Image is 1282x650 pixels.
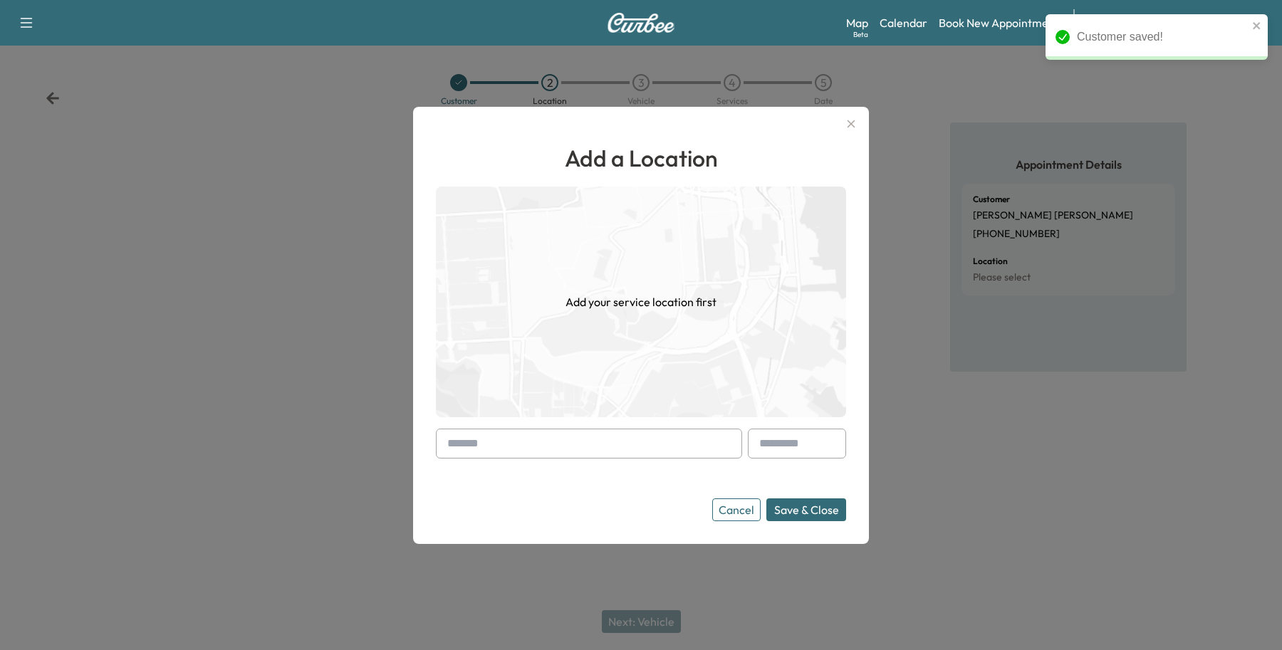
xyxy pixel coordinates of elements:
[939,14,1059,31] a: Book New Appointment
[566,293,716,310] h1: Add your service location first
[1252,20,1262,31] button: close
[853,29,868,40] div: Beta
[436,187,846,417] img: empty-map-CL6vilOE.png
[766,498,846,521] button: Save & Close
[846,14,868,31] a: MapBeta
[1077,28,1248,46] div: Customer saved!
[607,13,675,33] img: Curbee Logo
[880,14,927,31] a: Calendar
[436,141,846,175] h1: Add a Location
[712,498,761,521] button: Cancel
